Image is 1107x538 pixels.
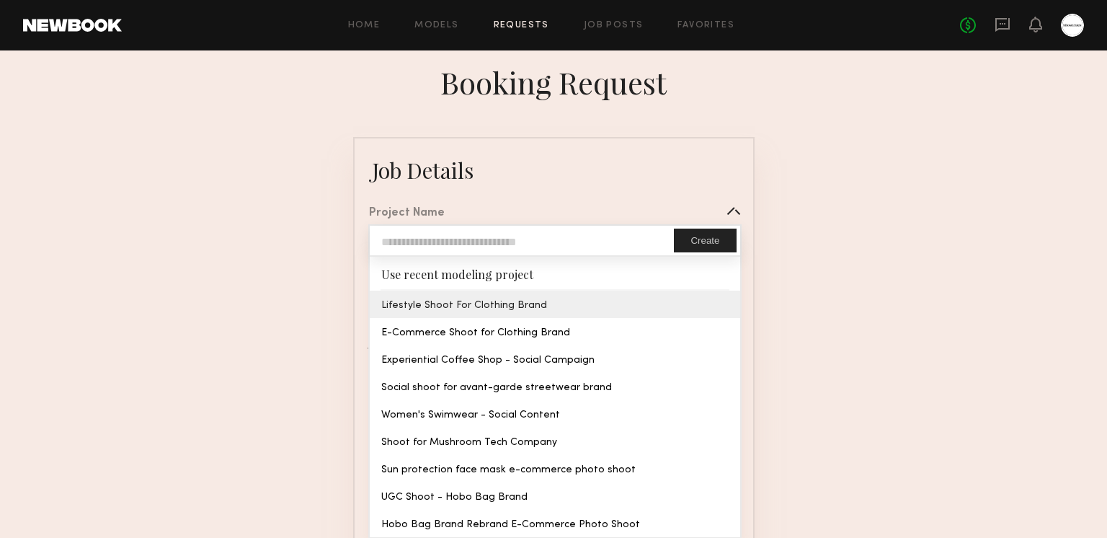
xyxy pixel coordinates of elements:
div: Women's Swimwear - Social Content [370,400,739,428]
div: Lifestyle Shoot For Clothing Brand [370,291,739,318]
a: Requests [494,21,549,30]
div: Experiential Coffee Shop - Social Campaign [370,345,739,373]
a: Home [348,21,381,30]
div: Hobo Bag Brand Rebrand E-Commerce Photo Shoot [370,510,739,537]
div: Booking Request [440,62,667,102]
div: E-Commerce Shoot for Clothing Brand [370,318,739,345]
div: UGC Shoot - Hobo Bag Brand [370,482,739,510]
div: Sun protection face mask e-commerce photo shoot [370,455,739,482]
a: Models [414,21,458,30]
button: Create [674,229,736,252]
div: Social shoot for avant-garde streetwear brand [370,373,739,400]
a: Favorites [677,21,734,30]
div: Use recent modeling project [370,257,739,289]
div: Project Name [369,208,445,219]
div: Shoot for Mushroom Tech Company [370,428,739,455]
a: Job Posts [584,21,644,30]
div: Job Details [372,156,474,185]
